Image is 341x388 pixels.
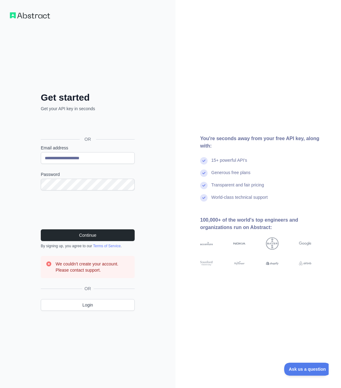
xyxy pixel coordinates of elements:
[41,92,135,103] h2: Get started
[41,119,133,132] div: Sign in with Google. Opens in new tab
[233,237,246,250] img: nokia
[200,182,208,189] img: check mark
[41,198,135,222] iframe: reCAPTCHA
[41,244,135,248] div: By signing up, you agree to our .
[200,194,208,202] img: check mark
[211,157,247,169] div: 15+ powerful API's
[41,106,135,112] p: Get your API key in seconds
[266,260,279,266] img: shopify
[233,260,246,266] img: payoneer
[93,244,120,248] a: Terms of Service
[299,260,312,266] img: airbnb
[211,182,264,194] div: Transparent and fair pricing
[41,299,135,311] a: Login
[211,169,250,182] div: Generous free plans
[38,119,137,132] iframe: Sign in with Google Button
[284,363,329,376] iframe: Toggle Customer Support
[200,135,331,150] div: You're seconds away from your free API key, along with:
[41,171,135,177] label: Password
[82,286,94,292] span: OR
[200,260,213,266] img: stanford university
[200,237,213,250] img: accenture
[41,229,135,241] button: Continue
[266,237,279,250] img: bayer
[299,237,312,250] img: google
[200,169,208,177] img: check mark
[80,136,96,142] span: OR
[200,216,331,231] div: 100,000+ of the world's top engineers and organizations run on Abstract:
[56,261,130,273] h3: We couldn't create your account. Please contact support.
[10,12,50,19] img: Workflow
[200,157,208,165] img: check mark
[211,194,268,207] div: World-class technical support
[41,145,135,151] label: Email address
